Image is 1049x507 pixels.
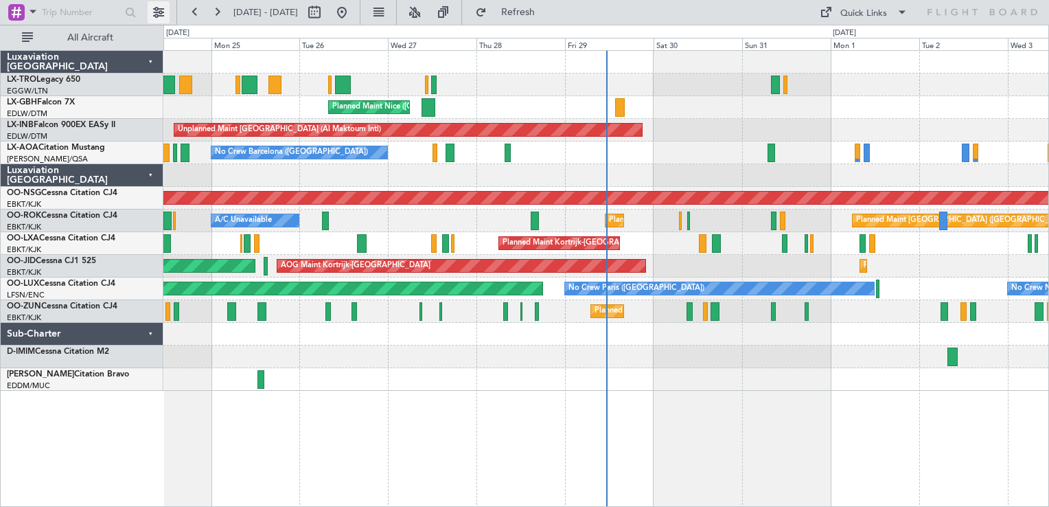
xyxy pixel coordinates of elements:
a: EBKT/KJK [7,222,41,232]
div: Planned Maint Kortrijk-[GEOGRAPHIC_DATA] [503,233,662,253]
a: LX-INBFalcon 900EX EASy II [7,121,115,129]
div: Sun 31 [742,38,831,50]
a: EBKT/KJK [7,245,41,255]
a: EBKT/KJK [7,267,41,278]
span: LX-TRO [7,76,36,84]
a: OO-ROKCessna Citation CJ4 [7,212,117,220]
div: Wed 27 [388,38,476,50]
a: OO-LUXCessna Citation CJ4 [7,280,115,288]
a: LX-GBHFalcon 7X [7,98,75,106]
a: OO-NSGCessna Citation CJ4 [7,189,117,197]
a: [PERSON_NAME]Citation Bravo [7,370,129,379]
span: LX-INB [7,121,34,129]
div: Sat 30 [654,38,742,50]
div: Mon 25 [211,38,300,50]
div: No Crew Paris ([GEOGRAPHIC_DATA]) [568,278,704,299]
a: EGGW/LTN [7,86,48,96]
a: LX-AOACitation Mustang [7,144,105,152]
button: Quick Links [813,1,914,23]
a: LX-TROLegacy 650 [7,76,80,84]
span: Refresh [489,8,547,17]
span: LX-GBH [7,98,37,106]
span: OO-LUX [7,280,39,288]
div: Unplanned Maint [GEOGRAPHIC_DATA] (Al Maktoum Intl) [178,120,381,140]
span: D-IMIM [7,348,35,356]
div: Quick Links [840,7,887,21]
div: No Crew Barcelona ([GEOGRAPHIC_DATA]) [215,142,368,163]
button: Refresh [469,1,551,23]
input: Trip Number [42,2,121,23]
div: Planned Maint Nice ([GEOGRAPHIC_DATA]) [332,97,485,117]
div: [DATE] [833,27,856,39]
a: [PERSON_NAME]/QSA [7,154,88,164]
a: EDDM/MUC [7,381,50,391]
div: AOG Maint Kortrijk-[GEOGRAPHIC_DATA] [281,256,430,276]
div: Tue 2 [919,38,1008,50]
span: OO-NSG [7,189,41,197]
span: OO-JID [7,257,36,265]
div: Planned Maint Kortrijk-[GEOGRAPHIC_DATA] [864,256,1024,276]
span: LX-AOA [7,144,38,152]
span: OO-LXA [7,234,39,243]
a: OO-JIDCessna CJ1 525 [7,257,96,265]
a: EBKT/KJK [7,199,41,210]
span: OO-ZUN [7,302,41,311]
span: OO-ROK [7,212,41,220]
a: EBKT/KJK [7,313,41,323]
a: LFSN/ENC [7,290,45,300]
a: OO-LXACessna Citation CJ4 [7,234,115,243]
a: EDLW/DTM [7,109,47,119]
div: Planned Maint Kortrijk-[GEOGRAPHIC_DATA] [609,210,769,231]
span: All Aircraft [36,33,145,43]
a: EDLW/DTM [7,131,47,142]
div: Planned Maint Kortrijk-[GEOGRAPHIC_DATA] [595,301,754,322]
div: A/C Unavailable [215,210,272,231]
div: Mon 1 [831,38,919,50]
button: All Aircraft [15,27,149,49]
div: Tue 26 [299,38,388,50]
div: Thu 28 [476,38,565,50]
a: D-IMIMCessna Citation M2 [7,348,109,356]
span: [DATE] - [DATE] [233,6,298,19]
div: Fri 29 [565,38,654,50]
a: OO-ZUNCessna Citation CJ4 [7,302,117,311]
span: [PERSON_NAME] [7,370,74,379]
